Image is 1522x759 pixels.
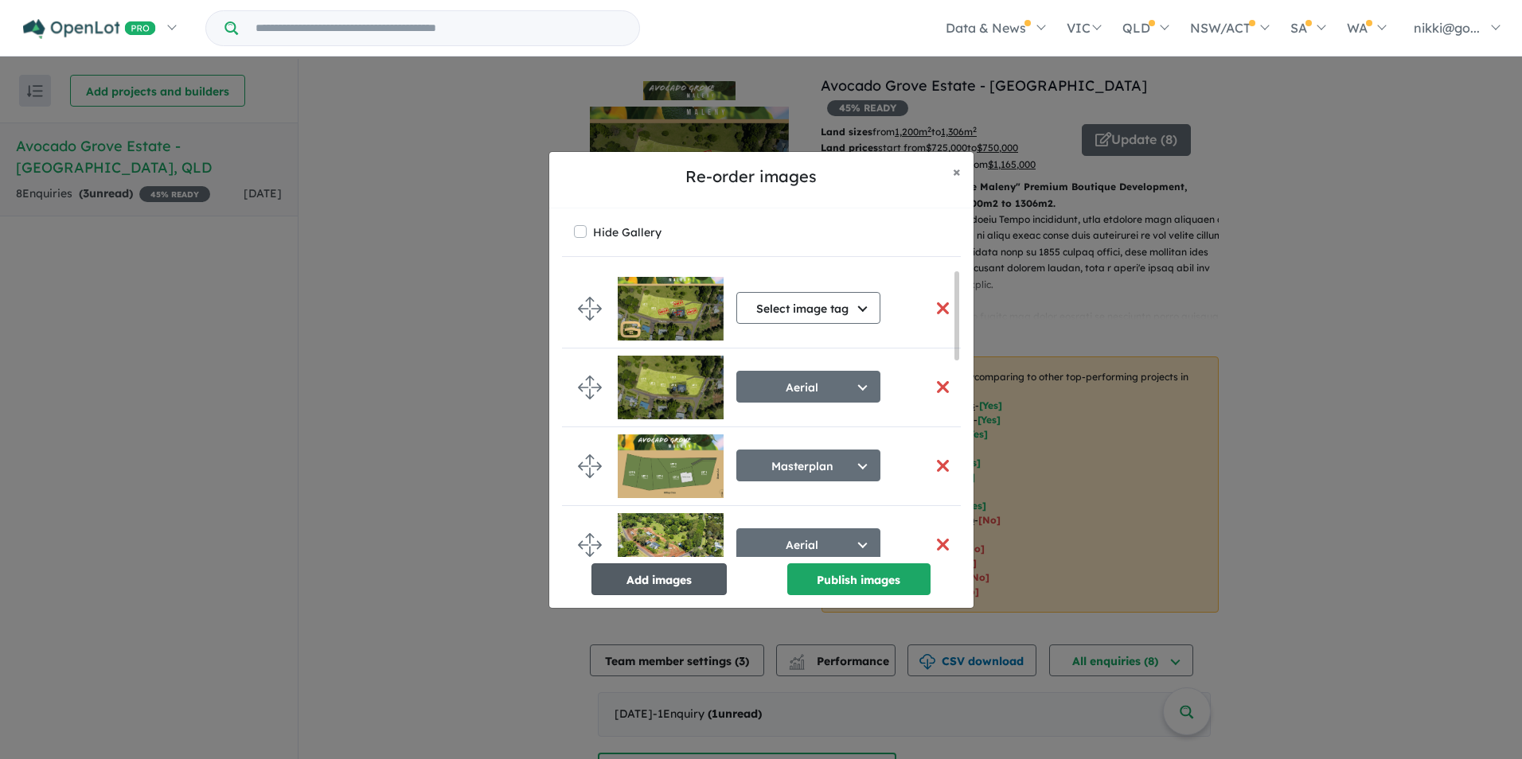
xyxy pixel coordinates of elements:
[736,528,880,560] button: Aerial
[1414,20,1480,36] span: nikki@go...
[787,563,931,595] button: Publish images
[578,454,602,478] img: drag.svg
[618,434,724,498] img: Avocado%20Grove%20Estate%20-%20Maleny___1744158437.png
[736,371,880,403] button: Aerial
[578,533,602,557] img: drag.svg
[736,292,880,324] button: Select image tag
[591,563,727,595] button: Add images
[241,11,636,45] input: Try estate name, suburb, builder or developer
[618,513,724,577] img: Avocado%20Grove%20Estate%20-%20Maleny___1744158436_1.jpg
[578,297,602,321] img: drag.svg
[23,19,156,39] img: Openlot PRO Logo White
[618,277,724,341] img: Avocado%20Grove%20Estate%20-%20Maleny___1757391226.png
[578,376,602,399] img: drag.svg
[736,450,880,481] button: Masterplan
[562,165,940,189] h5: Re-order images
[618,356,724,419] img: Avocado%20Grove%20Estate%20-%20Maleny___1744158436.jpg
[953,162,961,181] span: ×
[593,221,661,243] label: Hide Gallery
